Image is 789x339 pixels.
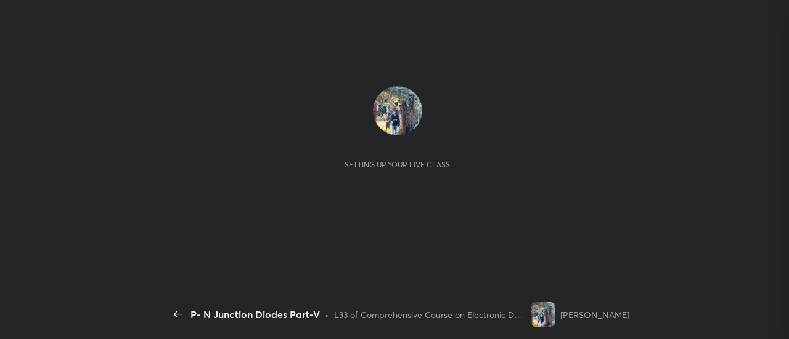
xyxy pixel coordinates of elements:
img: 59c563b3a5664198889a11c766107c6f.jpg [531,302,555,327]
div: • [325,308,329,321]
div: L33 of Comprehensive Course on Electronic Devices for ECE,EE & IN (GATE & ESE) [334,308,526,321]
img: 59c563b3a5664198889a11c766107c6f.jpg [373,86,422,135]
div: Setting up your live class [345,160,450,169]
div: P- N Junction Diodes Part-V [190,307,320,322]
div: [PERSON_NAME] [560,308,629,321]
